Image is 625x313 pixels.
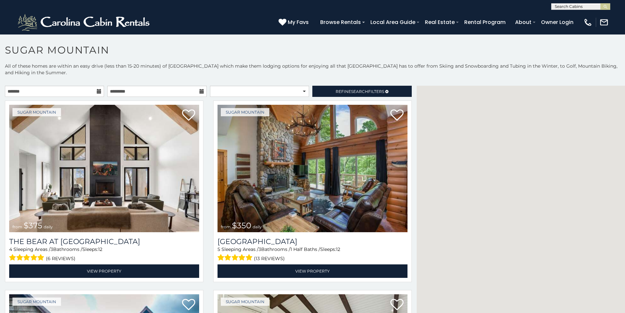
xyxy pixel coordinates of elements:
a: [GEOGRAPHIC_DATA] [218,237,407,246]
span: (13 reviews) [254,254,285,263]
span: from [221,224,231,229]
img: phone-regular-white.png [583,18,593,27]
a: Sugar Mountain [12,298,61,306]
span: Search [351,89,368,94]
h3: Grouse Moor Lodge [218,237,407,246]
span: 1 Half Baths / [290,246,320,252]
span: 4 [9,246,12,252]
a: Add to favorites [182,298,195,312]
a: My Favs [279,18,310,27]
span: 12 [98,246,102,252]
a: RefineSearchFilters [312,86,411,97]
a: View Property [9,264,199,278]
a: View Property [218,264,407,278]
span: from [12,224,22,229]
a: Grouse Moor Lodge from $350 daily [218,105,407,232]
span: 3 [259,246,261,252]
span: (6 reviews) [46,254,75,263]
img: Grouse Moor Lodge [218,105,407,232]
a: About [512,16,535,28]
a: Local Area Guide [367,16,419,28]
a: The Bear At [GEOGRAPHIC_DATA] [9,237,199,246]
a: Real Estate [422,16,458,28]
span: daily [253,224,262,229]
span: Refine Filters [336,89,384,94]
span: $350 [232,221,251,230]
a: Sugar Mountain [221,298,269,306]
span: 12 [336,246,340,252]
span: My Favs [288,18,309,26]
a: Browse Rentals [317,16,364,28]
a: Sugar Mountain [221,108,269,116]
span: 5 [218,246,220,252]
img: The Bear At Sugar Mountain [9,105,199,232]
a: Add to favorites [390,109,404,123]
a: Owner Login [538,16,577,28]
a: Add to favorites [390,298,404,312]
div: Sleeping Areas / Bathrooms / Sleeps: [9,246,199,263]
div: Sleeping Areas / Bathrooms / Sleeps: [218,246,407,263]
a: Add to favorites [182,109,195,123]
img: White-1-2.png [16,12,153,32]
img: mail-regular-white.png [599,18,609,27]
span: daily [44,224,53,229]
a: The Bear At Sugar Mountain from $375 daily [9,105,199,232]
span: 3 [51,246,53,252]
a: Rental Program [461,16,509,28]
span: $375 [24,221,42,230]
a: Sugar Mountain [12,108,61,116]
h3: The Bear At Sugar Mountain [9,237,199,246]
